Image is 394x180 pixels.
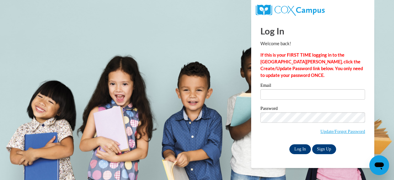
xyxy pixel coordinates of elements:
[260,52,363,78] strong: If this is your FIRST TIME logging in to the [GEOGRAPHIC_DATA][PERSON_NAME], click the Create/Upd...
[260,25,365,37] h1: Log In
[312,144,336,154] a: Sign Up
[256,5,325,16] img: COX Campus
[369,155,389,175] iframe: Button to launch messaging window
[260,83,365,89] label: Email
[260,106,365,112] label: Password
[289,144,311,154] input: Log In
[260,40,365,47] p: Welcome back!
[320,129,365,134] a: Update/Forgot Password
